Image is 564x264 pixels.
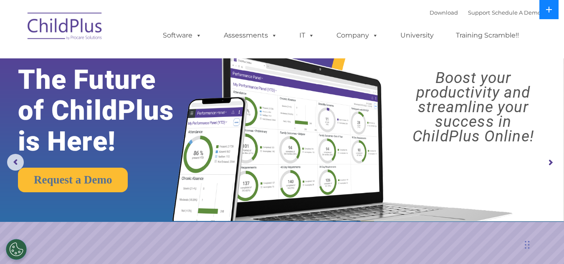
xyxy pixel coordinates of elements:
[18,168,128,192] a: Request a Demo
[430,9,458,16] a: Download
[448,27,527,44] a: Training Scramble!!
[492,9,541,16] a: Schedule A Demo
[23,7,107,48] img: ChildPlus by Procare Solutions
[468,9,490,16] a: Support
[116,55,142,61] span: Last name
[430,9,541,16] font: |
[18,64,198,157] rs-layer: The Future of ChildPlus is Here!
[6,239,27,260] button: Cookies Settings
[525,232,530,257] div: Drag
[291,27,323,44] a: IT
[389,70,557,143] rs-layer: Boost your productivity and streamline your success in ChildPlus Online!
[328,27,387,44] a: Company
[522,224,564,264] iframe: Chat Widget
[392,27,442,44] a: University
[116,89,152,96] span: Phone number
[215,27,286,44] a: Assessments
[154,27,210,44] a: Software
